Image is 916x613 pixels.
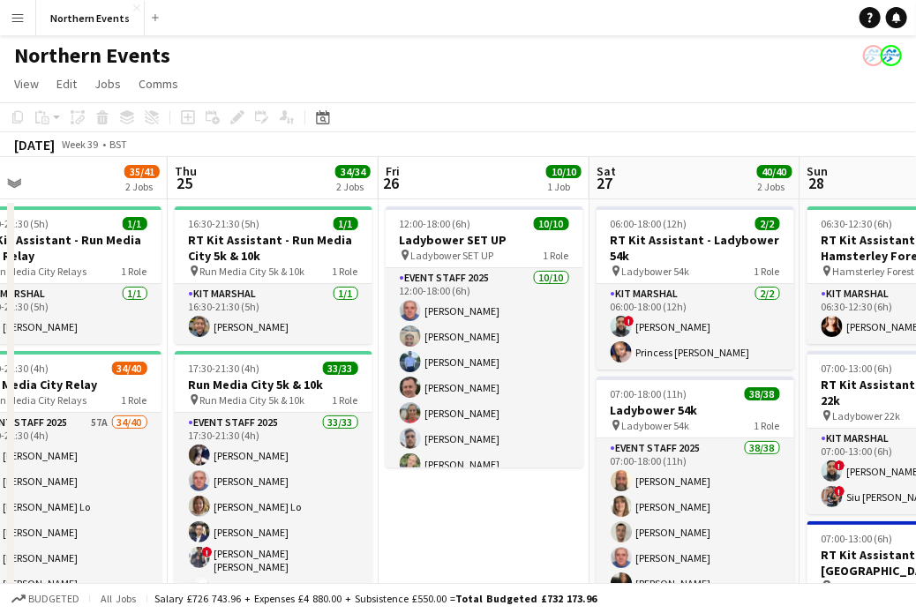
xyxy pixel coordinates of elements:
[386,206,583,467] app-job-card: 12:00-18:00 (6h)10/10Ladybower SET UP Ladybower SET UP1 RoleEvent Staff 202510/1012:00-18:00 (6h)...
[455,592,597,605] span: Total Budgeted £732 173.96
[758,180,792,193] div: 2 Jobs
[56,76,77,92] span: Edit
[175,163,197,179] span: Thu
[58,138,102,151] span: Week 39
[14,42,170,69] h1: Northern Events
[200,393,305,407] span: Run Media City 5k & 10k
[139,76,178,92] span: Comms
[28,593,79,605] span: Budgeted
[386,163,400,179] span: Fri
[175,206,372,344] app-job-card: 16:30-21:30 (5h)1/1RT Kit Assistant - Run Media City 5k & 10k Run Media City 5k & 10k1 RoleKit Ma...
[546,165,582,178] span: 10/10
[334,217,358,230] span: 1/1
[202,547,213,557] span: !
[597,284,794,370] app-card-role: Kit Marshal2/206:00-18:00 (12h)![PERSON_NAME]Princess [PERSON_NAME]
[333,265,358,278] span: 1 Role
[755,265,780,278] span: 1 Role
[323,362,358,375] span: 33/33
[175,232,372,264] h3: RT Kit Assistant - Run Media City 5k & 10k
[835,460,845,471] span: !
[131,72,185,95] a: Comms
[805,173,829,193] span: 28
[624,316,634,326] span: !
[124,165,160,178] span: 35/41
[547,180,581,193] div: 1 Job
[175,284,372,344] app-card-role: Kit Marshal1/116:30-21:30 (5h)[PERSON_NAME]
[36,1,145,35] button: Northern Events
[335,165,371,178] span: 34/34
[14,76,39,92] span: View
[534,217,569,230] span: 10/10
[7,72,46,95] a: View
[112,362,147,375] span: 34/40
[755,217,780,230] span: 2/2
[87,72,128,95] a: Jobs
[835,486,845,497] span: !
[123,217,147,230] span: 1/1
[125,180,159,193] div: 2 Jobs
[333,393,358,407] span: 1 Role
[122,393,147,407] span: 1 Role
[94,76,121,92] span: Jobs
[411,249,494,262] span: Ladybower SET UP
[386,232,583,248] h3: Ladybower SET UP
[622,419,690,432] span: Ladybower 54k
[611,217,687,230] span: 06:00-18:00 (12h)
[822,217,893,230] span: 06:30-12:30 (6h)
[49,72,84,95] a: Edit
[755,419,780,432] span: 1 Role
[189,362,260,375] span: 17:30-21:30 (4h)
[745,387,780,400] span: 38/38
[833,409,901,422] span: Ladybower 22k
[175,377,372,392] h3: Run Media City 5k & 10k
[863,45,884,66] app-user-avatar: RunThrough Events
[9,589,82,609] button: Budgeted
[154,592,597,605] div: Salary £726 743.96 + Expenses £4 880.00 + Subsistence £550.00 =
[109,138,127,151] div: BST
[881,45,902,66] app-user-avatar: RunThrough Events
[336,180,370,193] div: 2 Jobs
[122,265,147,278] span: 1 Role
[97,592,139,605] span: All jobs
[597,232,794,264] h3: RT Kit Assistant - Ladybower 54k
[383,173,400,193] span: 26
[807,163,829,179] span: Sun
[622,265,690,278] span: Ladybower 54k
[544,249,569,262] span: 1 Role
[597,206,794,370] app-job-card: 06:00-18:00 (12h)2/2RT Kit Assistant - Ladybower 54k Ladybower 54k1 RoleKit Marshal2/206:00-18:00...
[386,268,583,558] app-card-role: Event Staff 202510/1012:00-18:00 (6h)[PERSON_NAME][PERSON_NAME][PERSON_NAME][PERSON_NAME][PERSON_...
[822,362,893,375] span: 07:00-13:00 (6h)
[175,351,372,612] app-job-card: 17:30-21:30 (4h)33/33Run Media City 5k & 10k Run Media City 5k & 10k1 RoleEvent Staff 202533/3317...
[822,532,893,545] span: 07:00-13:00 (6h)
[189,217,260,230] span: 16:30-21:30 (5h)
[757,165,792,178] span: 40/40
[172,173,197,193] span: 25
[200,265,305,278] span: Run Media City 5k & 10k
[611,387,687,400] span: 07:00-18:00 (11h)
[14,136,55,153] div: [DATE]
[400,217,471,230] span: 12:00-18:00 (6h)
[597,163,616,179] span: Sat
[597,402,794,418] h3: Ladybower 54k
[594,173,616,193] span: 27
